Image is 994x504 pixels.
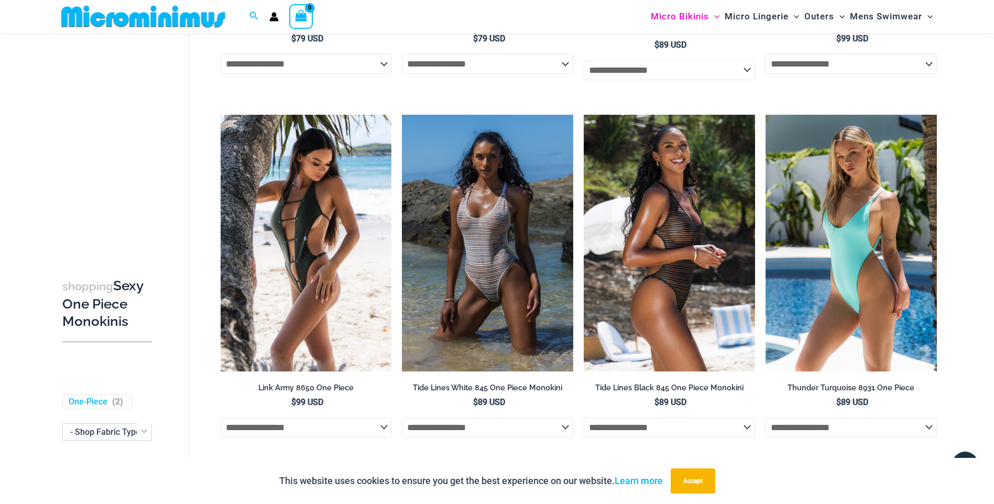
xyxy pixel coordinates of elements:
span: 2 [115,397,120,407]
bdi: 99 USD [291,397,323,407]
span: Menu Toggle [709,3,719,30]
a: Thunder Turquoise 8931 One Piece [766,383,937,397]
span: $ [836,34,841,43]
a: Link Army 8650 One Piece 11Link Army 8650 One Piece 04Link Army 8650 One Piece 04 [221,115,392,371]
h3: Sexy One Piece Monokinis [62,277,152,331]
img: Thunder Turquoise 8931 One Piece 03 [766,115,937,371]
span: Outers [804,3,834,30]
a: View Shopping Cart, empty [289,4,313,28]
a: Thunder Turquoise 8931 One Piece 03Thunder Turquoise 8931 One Piece 05Thunder Turquoise 8931 One ... [766,115,937,371]
span: Menu Toggle [789,3,799,30]
span: - Shop Fabric Type [63,424,151,440]
a: Tide Lines Black 845 One Piece Monokini [584,383,755,397]
bdi: 89 USD [473,397,505,407]
span: $ [291,34,296,43]
a: Tide Lines Black 845 One Piece Monokini 02Tide Lines Black 845 One Piece Monokini 05Tide Lines Bl... [584,115,755,371]
a: Account icon link [269,12,279,21]
span: Mens Swimwear [850,3,922,30]
img: MM SHOP LOGO FLAT [57,5,230,28]
bdi: 99 USD [836,34,868,43]
bdi: 89 USD [836,397,868,407]
bdi: 89 USD [654,40,686,50]
img: Tide Lines Black 845 One Piece Monokini 05 [584,115,755,371]
img: Tide Lines White 845 One Piece Monokini 11 [402,115,573,371]
nav: Site Navigation [647,2,937,31]
h2: Tide Lines White 845 One Piece Monokini [402,383,573,393]
span: Micro Bikinis [651,3,709,30]
span: $ [473,34,478,43]
a: Search icon link [249,10,259,23]
bdi: 79 USD [291,34,323,43]
h2: Tide Lines Black 845 One Piece Monokini [584,383,755,393]
a: Learn more [615,475,663,486]
span: $ [654,40,659,50]
iframe: TrustedSite Certified [62,35,157,245]
a: Micro BikinisMenu ToggleMenu Toggle [648,3,722,30]
span: Micro Lingerie [725,3,789,30]
h2: Thunder Turquoise 8931 One Piece [766,383,937,393]
span: Menu Toggle [834,3,845,30]
span: shopping [62,280,113,293]
a: Link Army 8650 One Piece [221,383,392,397]
span: - Shop Fabric Type [62,423,152,441]
a: Tide Lines White 845 One Piece Monokini 11Tide Lines White 845 One Piece Monokini 13Tide Lines Wh... [402,115,573,371]
span: - Shop Fabric Type [70,427,140,437]
a: Mens SwimwearMenu ToggleMenu Toggle [847,3,935,30]
span: $ [473,397,478,407]
bdi: 89 USD [654,397,686,407]
h2: Link Army 8650 One Piece [221,383,392,393]
bdi: 79 USD [473,34,505,43]
p: This website uses cookies to ensure you get the best experience on our website. [279,473,663,489]
button: Accept [671,468,715,494]
a: Micro LingerieMenu ToggleMenu Toggle [722,3,802,30]
span: $ [654,397,659,407]
a: OutersMenu ToggleMenu Toggle [802,3,847,30]
span: ( ) [112,397,123,408]
a: One-Piece [69,397,107,408]
span: $ [836,397,841,407]
a: Tide Lines White 845 One Piece Monokini [402,383,573,397]
img: Link Army 8650 One Piece 11 [221,115,392,371]
span: Menu Toggle [922,3,933,30]
span: $ [291,397,296,407]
